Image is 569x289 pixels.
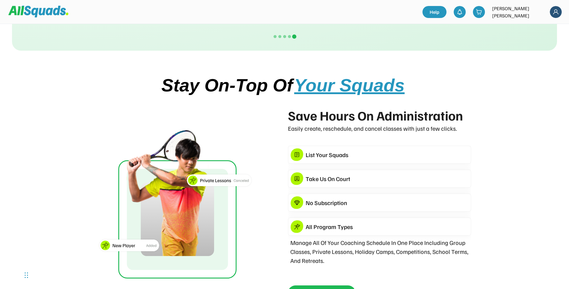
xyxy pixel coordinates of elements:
img: Group%201376156055%20copy%203.svg [291,220,303,233]
div: Take Us On Court [306,174,468,183]
img: Group%201376156055%20copy.svg [291,172,303,185]
div: Save Hours On Administration [288,108,464,123]
div: List Your Squads [306,150,468,159]
img: Squad%20Logo.svg [8,6,68,17]
span: Your Squads [294,75,405,95]
img: Group%201376156055%20copy%202.svg [291,196,303,209]
span: Stay On-Top Of [162,75,293,95]
div: No Subscription [306,198,468,207]
a: Help [422,6,446,18]
img: Frame%2018.svg [550,6,562,18]
img: Group%202126.svg [98,130,253,278]
div: [PERSON_NAME] [PERSON_NAME] [492,5,546,19]
img: bell-03%20%281%29.svg [457,9,463,15]
img: shopping-cart-01%20%281%29.svg [476,9,482,15]
img: Group%201376156055.svg [291,148,303,161]
div: All Program Types [306,222,468,231]
div: Easily create, reschedule, and cancel classes with just a few clicks. [288,125,471,131]
div: Manage All Of Your Coaching Schedule In One Place Including Group Classes, Private Lessons, Holid... [290,238,469,265]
